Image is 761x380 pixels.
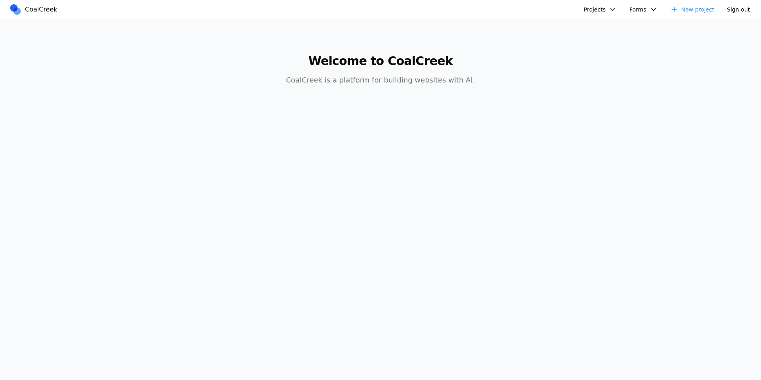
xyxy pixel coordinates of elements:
h1: Welcome to CoalCreek [228,54,533,68]
button: Sign out [722,4,755,15]
button: Forms [625,4,662,15]
a: CoalCreek [9,4,61,15]
span: CoalCreek [25,5,57,14]
p: CoalCreek is a platform for building websites with AI. [228,75,533,86]
button: Projects [579,4,621,15]
a: New project [665,4,719,15]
